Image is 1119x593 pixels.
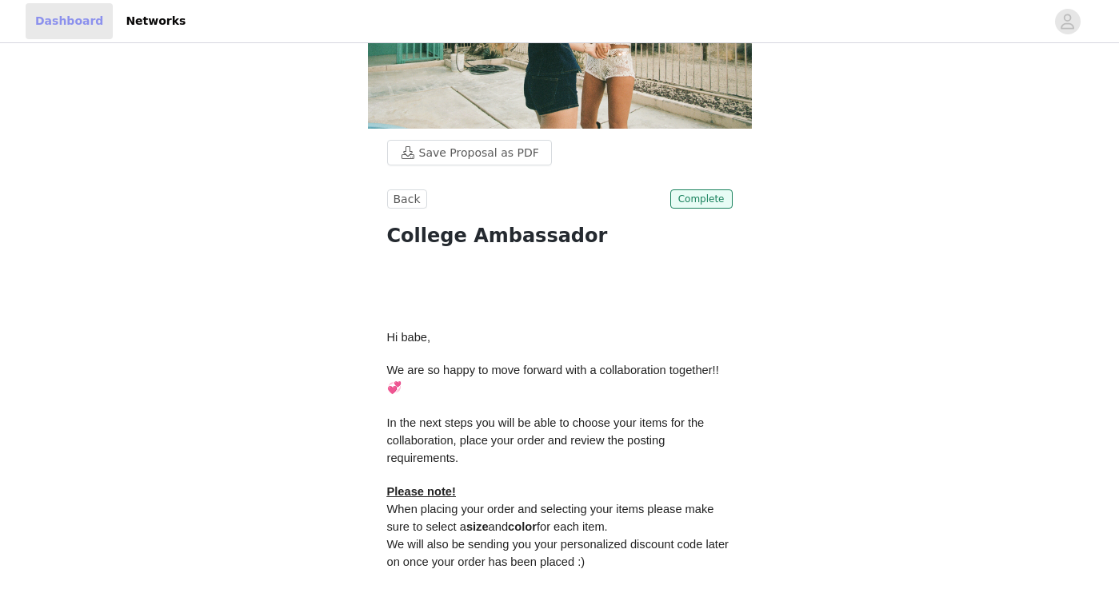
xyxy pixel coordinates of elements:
span: In the next steps you will be able to choose your items for the collaboration, place your order a... [387,416,708,464]
span: We will also be sending you your personalized discount code later on once your order has been pla... [387,538,733,568]
a: Dashboard [26,3,113,39]
div: avatar [1060,9,1075,34]
strong: size [466,520,489,533]
span: Complete [670,189,733,209]
span: Please note! [387,485,456,498]
h1: College Ambassador [387,221,733,250]
span: We are so happy to move forward with a collaboration together!!💞 [387,364,719,394]
button: Save Proposal as PDF [387,140,552,165]
button: Back [387,189,427,209]
span: Hi babe, [387,331,431,344]
strong: color [508,520,537,533]
a: Networks [116,3,195,39]
span: When placing your order and selecting your items please make sure to select a and for each item. [387,503,717,533]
